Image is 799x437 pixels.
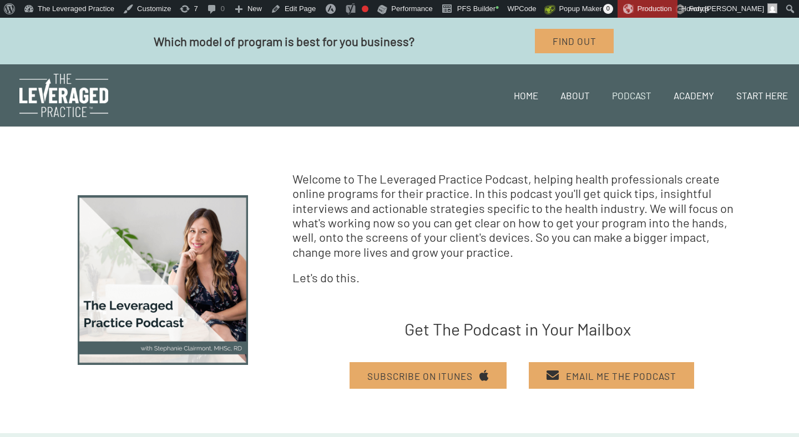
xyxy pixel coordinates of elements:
a: Start Here [725,77,799,114]
a: Find Out [535,29,614,53]
h5: Let's do this. [292,270,744,284]
a: About [549,77,601,114]
span: [PERSON_NAME] [705,4,764,13]
img: The-leveraged-practice-podcast-stephanie-clairmont [78,195,248,365]
div: Focus keyphrase not set [362,6,368,12]
a: Podcast [601,77,663,114]
h5: Welcome to The Leveraged Practice Podcast, helping health professionals create online programs fo... [292,171,744,259]
span: Which model of program is best for you business? [154,34,414,48]
span: Get The Podcast in Your Mailbox [404,319,631,339]
span: • [495,2,499,13]
nav: Site Navigation [494,77,799,114]
span: 0 [603,4,613,14]
a: Home [503,77,549,114]
a: Subscribe on Itunes [350,362,507,389]
span: Subscribe on Itunes [367,370,473,381]
span: Find Out [553,35,596,47]
img: The Leveraged Practice [19,74,108,117]
a: Academy [663,77,725,114]
span: Email Me The Podcast [566,370,676,381]
a: Email Me The Podcast [529,362,694,389]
